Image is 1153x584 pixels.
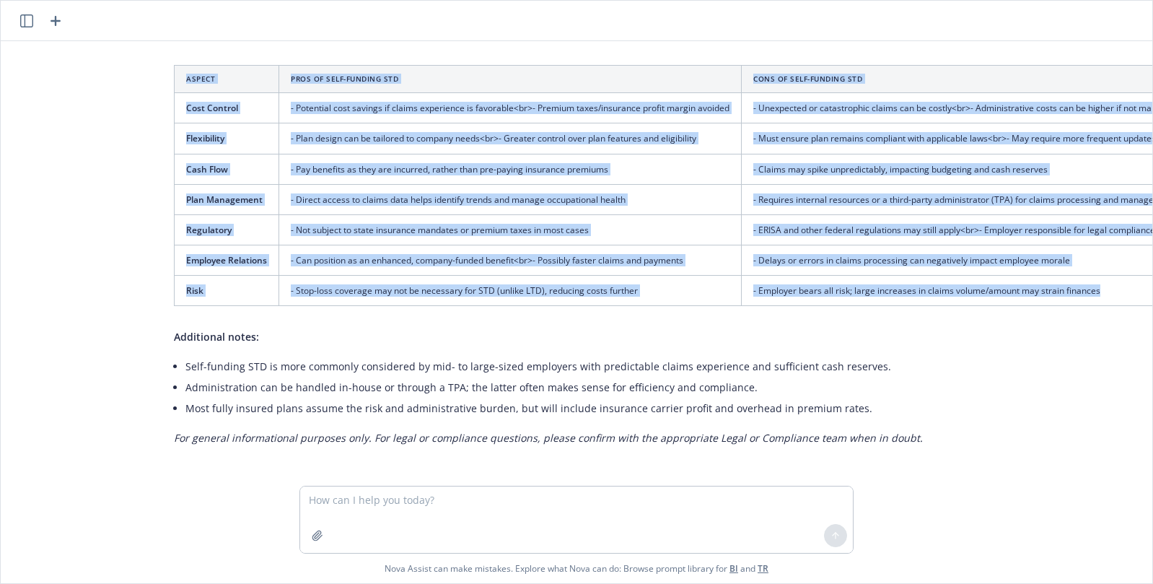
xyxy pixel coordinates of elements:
[186,163,228,175] span: Cash Flow
[279,154,742,184] td: - Pay benefits as they are incurred, rather than pre-paying insurance premiums
[291,74,398,84] span: Pros of Self-Funding STD
[186,74,215,84] span: Aspect
[758,562,768,575] a: TR
[174,431,923,445] em: For general informational purposes only. For legal or compliance questions, please confirm with t...
[174,330,259,344] span: Additional notes:
[186,132,224,144] span: Flexibility
[186,254,267,266] span: Employee Relations
[279,184,742,214] td: - Direct access to claims data helps identify trends and manage occupational health
[279,214,742,245] td: - Not subject to state insurance mandates or premium taxes in most cases
[186,284,203,297] span: Risk
[6,554,1147,583] span: Nova Assist can make mistakes. Explore what Nova can do: Browse prompt library for and
[753,74,862,84] span: Cons of Self-Funding STD
[279,123,742,154] td: - Plan design can be tailored to company needs <br> - Greater control over plan features and elig...
[186,102,238,114] span: Cost Control
[279,276,742,306] td: - Stop-loss coverage may not be necessary for STD (unlike LTD), reducing costs further
[279,245,742,275] td: - Can position as an enhanced, company-funded benefit <br> - Possibly faster claims and payments
[729,562,738,575] a: BI
[186,193,263,206] span: Plan Management
[186,224,232,236] span: Regulatory
[279,93,742,123] td: - Potential cost savings if claims experience is favorable <br> - Premium taxes/insurance profit ...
